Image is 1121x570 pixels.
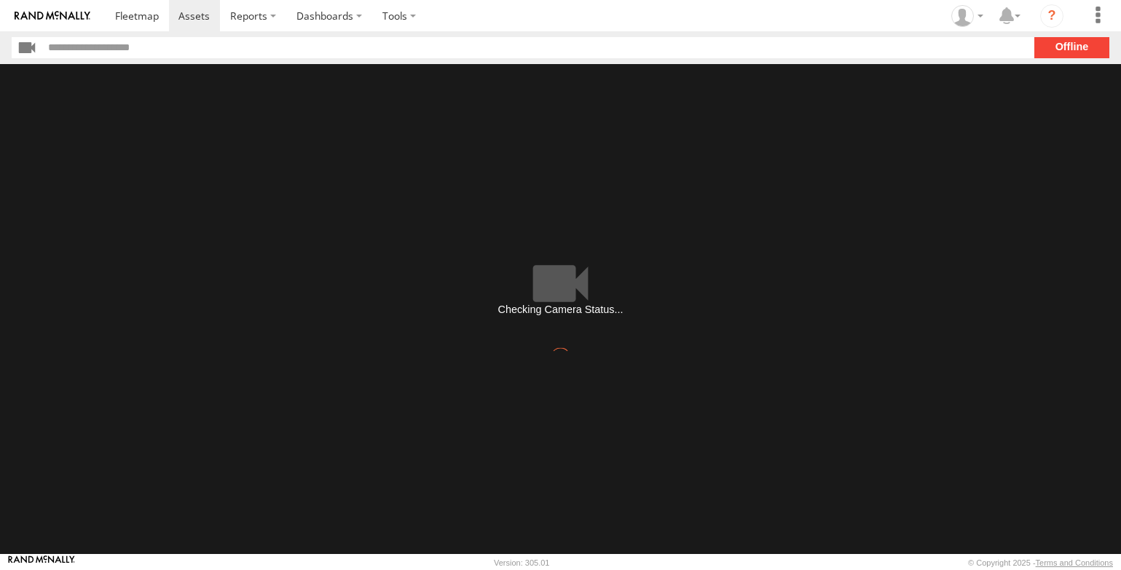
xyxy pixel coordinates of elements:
[494,558,549,567] div: Version: 305.01
[15,11,90,21] img: rand-logo.svg
[1040,4,1063,28] i: ?
[968,558,1113,567] div: © Copyright 2025 -
[946,5,988,27] div: Ivonn Gaytan
[1036,558,1113,567] a: Terms and Conditions
[8,555,75,570] a: Visit our Website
